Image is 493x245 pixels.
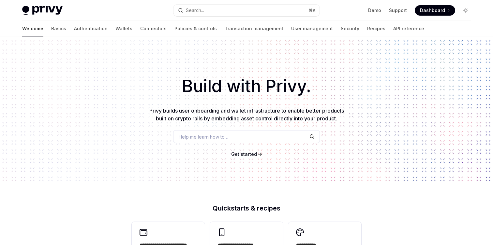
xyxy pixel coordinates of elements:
a: Get started [231,151,257,157]
a: Authentication [74,21,108,36]
span: Privy builds user onboarding and wallet infrastructure to enable better products built on crypto ... [149,107,344,122]
a: Policies & controls [174,21,217,36]
button: Search...⌘K [173,5,320,16]
div: Search... [186,7,204,14]
a: Welcome [22,21,43,36]
a: Basics [51,21,66,36]
span: Dashboard [420,7,445,14]
a: Connectors [140,21,167,36]
a: API reference [393,21,424,36]
a: Security [341,21,359,36]
span: ⌘ K [309,8,316,13]
img: light logo [22,6,63,15]
a: Transaction management [225,21,283,36]
span: Help me learn how to… [179,133,228,140]
h1: Build with Privy. [10,74,483,99]
span: Get started [231,151,257,157]
button: Toggle dark mode [460,5,471,16]
a: Recipes [367,21,385,36]
a: Demo [368,7,381,14]
h2: Quickstarts & recipes [132,205,361,211]
a: Wallets [115,21,132,36]
a: Support [389,7,407,14]
a: Dashboard [415,5,455,16]
a: User management [291,21,333,36]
